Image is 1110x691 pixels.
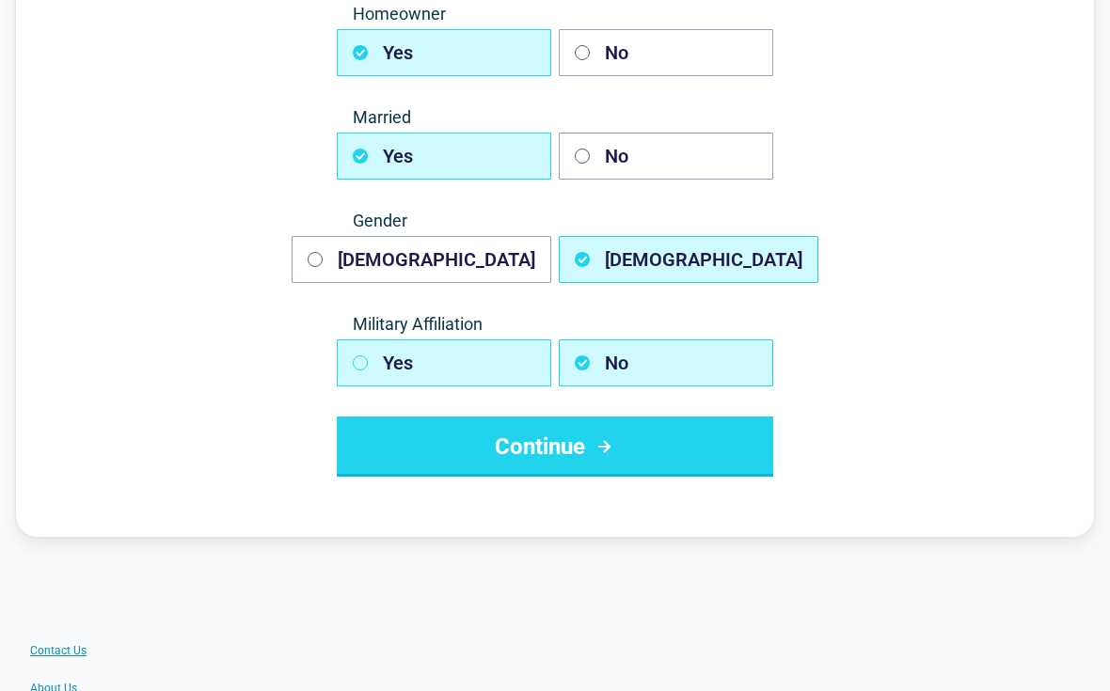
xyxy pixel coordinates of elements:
button: Continue [337,416,773,477]
span: Military Affiliation [337,313,773,336]
button: No [559,339,773,386]
span: Homeowner [337,3,773,25]
span: Gender [337,210,773,232]
button: Yes [337,29,551,76]
button: [DEMOGRAPHIC_DATA] [559,236,818,283]
a: Contact Us [30,643,87,658]
span: Married [337,106,773,129]
button: Yes [337,339,551,386]
button: No [559,29,773,76]
button: No [559,133,773,180]
button: Yes [337,133,551,180]
button: [DEMOGRAPHIC_DATA] [292,236,551,283]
